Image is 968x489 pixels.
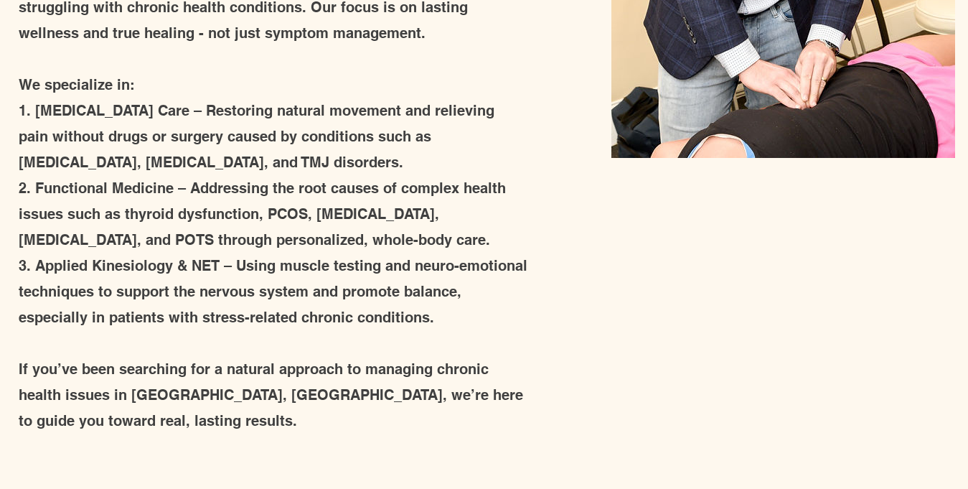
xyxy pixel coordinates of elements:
span: If you’ve been searching for a natural approach to managing chronic health issues in [GEOGRAPHIC_... [19,360,523,429]
span: 2. Functional Medicine – Addressing the root causes of complex health issues such as thyroid dysf... [19,180,506,248]
span: 3. Applied Kinesiology & NET – Using muscle testing and neuro-emotional techniques to support the... [19,257,527,326]
span: 1. [MEDICAL_DATA] Care – Restoring natural movement and relieving pain without drugs or surgery c... [19,102,494,171]
span: We specialize in: [19,76,135,93]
